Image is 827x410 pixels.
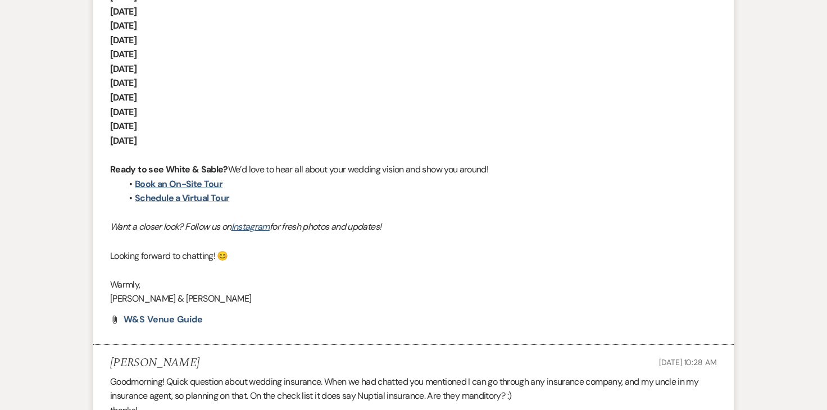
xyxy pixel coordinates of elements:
[110,92,137,103] strong: [DATE]
[110,6,137,17] strong: [DATE]
[110,162,717,177] p: We’d love to hear all about your wedding vision and show you around!
[231,221,270,233] a: Instagram
[110,77,137,89] strong: [DATE]
[110,249,717,263] p: Looking forward to chatting! 😊
[135,192,229,204] a: Schedule a Virtual Tour
[110,163,228,175] strong: Ready to see White & Sable?
[110,63,137,75] strong: [DATE]
[124,315,203,324] a: W&S Venue Guide
[110,135,137,147] strong: [DATE]
[659,357,717,367] span: [DATE] 10:28 AM
[110,291,717,306] p: [PERSON_NAME] & [PERSON_NAME]
[110,375,717,403] p: Goodmorning! Quick question about wedding insurance. When we had chatted you mentioned I can go t...
[110,20,137,31] strong: [DATE]
[110,356,199,370] h5: [PERSON_NAME]
[124,313,203,325] span: W&S Venue Guide
[110,221,381,233] em: Want a closer look? Follow us on for fresh photos and updates!
[110,34,137,46] strong: [DATE]
[110,120,137,132] strong: [DATE]
[110,277,717,292] p: Warmly,
[110,48,137,60] strong: [DATE]
[135,178,222,190] a: Book an On-Site Tour
[110,106,137,118] strong: [DATE]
